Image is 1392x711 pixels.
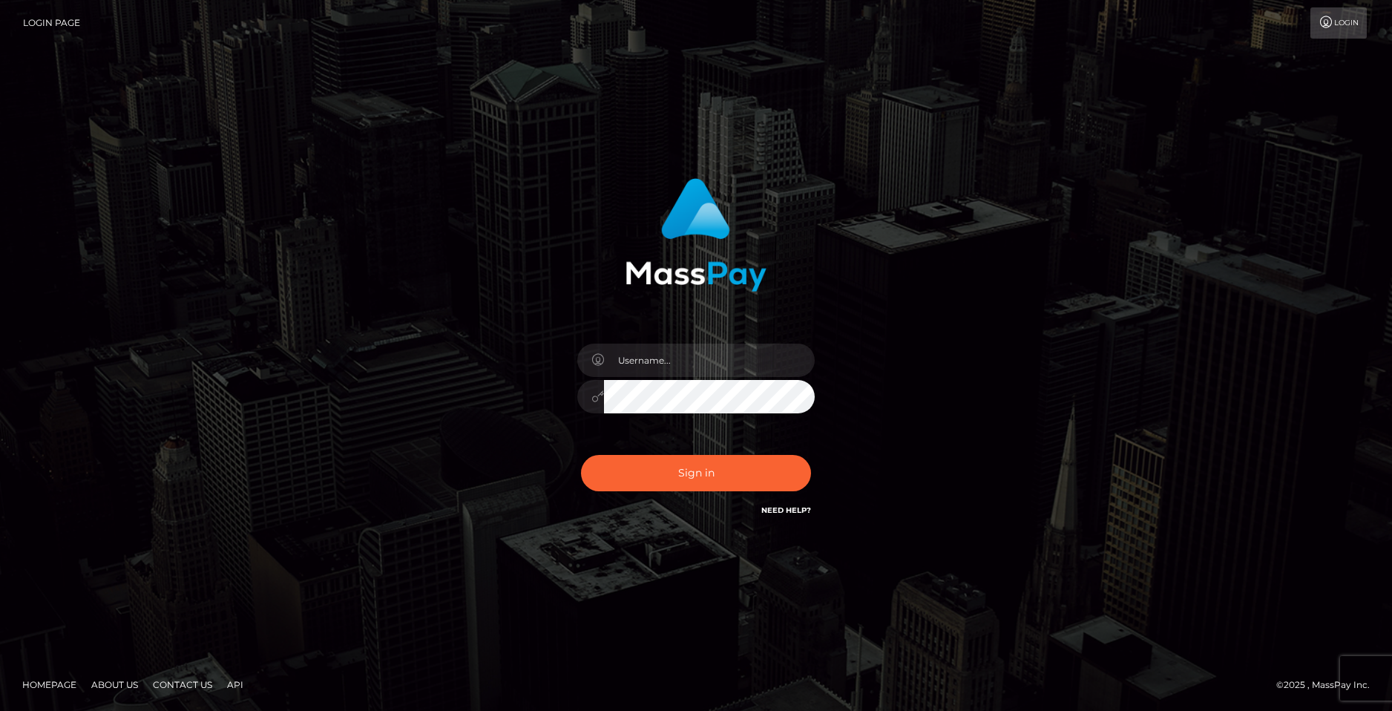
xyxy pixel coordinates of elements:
[147,673,218,696] a: Contact Us
[604,344,815,377] input: Username...
[626,178,766,292] img: MassPay Login
[221,673,249,696] a: API
[23,7,80,39] a: Login Page
[1276,677,1381,693] div: © 2025 , MassPay Inc.
[581,455,811,491] button: Sign in
[1310,7,1367,39] a: Login
[16,673,82,696] a: Homepage
[761,505,811,515] a: Need Help?
[85,673,144,696] a: About Us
